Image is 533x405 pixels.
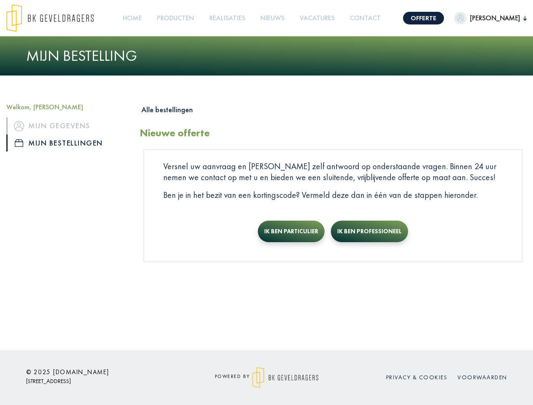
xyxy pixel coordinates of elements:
[154,9,198,28] a: Producten
[6,135,127,151] a: iconMijn bestellingen
[191,367,343,388] div: powered by
[6,103,127,111] h5: Welkom, [PERSON_NAME]
[6,4,94,32] img: logo
[6,117,127,134] a: iconMijn gegevens
[140,127,210,139] h2: Nieuwe offerte
[386,373,448,381] a: Privacy & cookies
[258,221,325,242] button: Ik ben particulier
[14,121,24,131] img: icon
[26,368,178,376] h6: © 2025 [DOMAIN_NAME]
[296,9,338,28] a: Vacatures
[457,373,507,381] a: Voorwaarden
[252,367,319,388] img: logo
[467,13,523,23] span: [PERSON_NAME]
[163,161,503,183] p: Versnel uw aanvraag en [PERSON_NAME] zelf antwoord op onderstaande vragen. Binnen 24 uur nemen we...
[26,47,507,65] h1: Mijn bestelling
[26,376,178,386] p: [STREET_ADDRESS]
[140,103,193,116] button: Alle bestellingen
[257,9,288,28] a: Nieuws
[346,9,384,28] a: Contact
[15,139,23,147] img: icon
[206,9,249,28] a: Realisaties
[403,12,444,24] a: Offerte
[163,189,503,200] p: Ben je in het bezit van een kortingscode? Vermeld deze dan in één van de stappen hieronder.
[119,9,145,28] a: Home
[331,221,408,242] button: Ik ben professioneel
[454,12,467,24] img: dummypic.png
[454,12,527,24] button: [PERSON_NAME]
